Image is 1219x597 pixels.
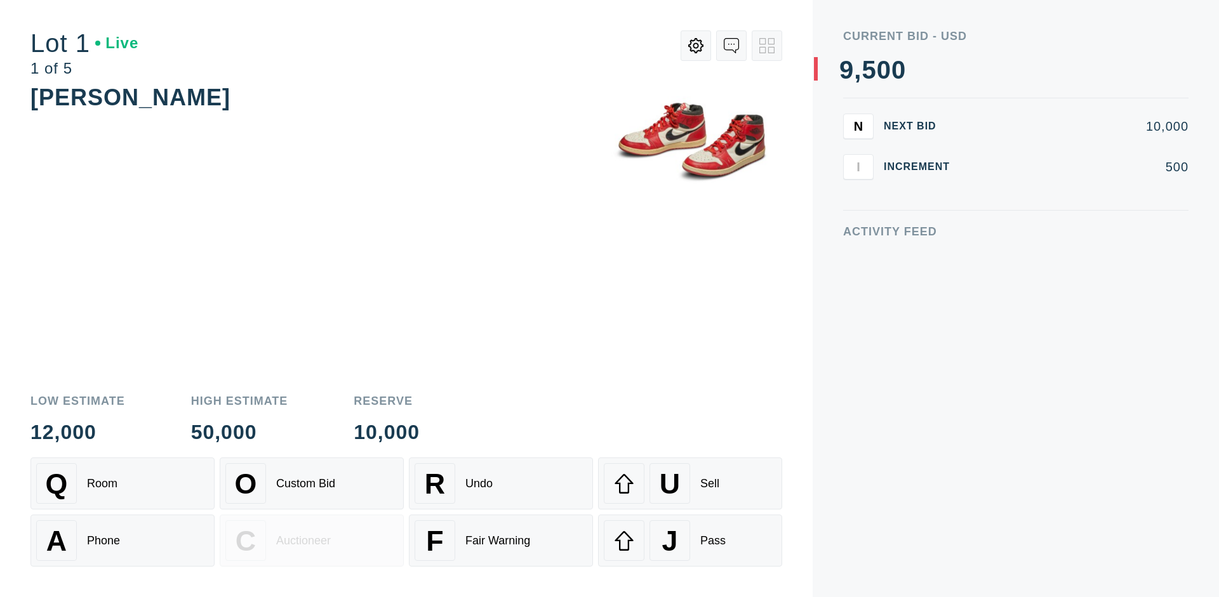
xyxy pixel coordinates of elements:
[191,422,288,442] div: 50,000
[843,226,1189,237] div: Activity Feed
[30,61,138,76] div: 1 of 5
[191,395,288,407] div: High Estimate
[30,30,138,56] div: Lot 1
[425,468,445,500] span: R
[856,159,860,174] span: I
[839,57,854,82] div: 9
[95,36,138,51] div: Live
[598,515,782,567] button: JPass
[891,57,906,82] div: 0
[465,477,493,490] div: Undo
[598,457,782,509] button: USell
[843,30,1189,42] div: Current Bid - USD
[426,525,443,557] span: F
[854,57,862,311] div: ,
[409,457,593,509] button: RUndo
[700,534,726,548] div: Pass
[884,121,960,131] div: Next Bid
[354,395,420,407] div: Reserve
[877,57,891,82] div: 0
[220,457,404,509] button: OCustom Bid
[30,515,215,567] button: APhone
[843,114,874,139] button: N
[862,57,876,82] div: 5
[660,468,680,500] span: U
[30,84,230,110] div: [PERSON_NAME]
[276,477,335,490] div: Custom Bid
[884,162,960,172] div: Increment
[46,525,67,557] span: A
[236,525,256,557] span: C
[662,525,677,557] span: J
[220,515,404,567] button: CAuctioneer
[30,395,125,407] div: Low Estimate
[235,468,257,500] span: O
[843,154,874,180] button: I
[409,515,593,567] button: FFair Warning
[970,161,1189,173] div: 500
[87,477,117,490] div: Room
[854,119,863,133] span: N
[465,534,530,548] div: Fair Warning
[700,477,719,490] div: Sell
[970,120,1189,133] div: 10,000
[30,422,125,442] div: 12,000
[276,534,331,548] div: Auctioneer
[354,422,420,442] div: 10,000
[30,457,215,509] button: QRoom
[46,468,68,500] span: Q
[87,534,120,548] div: Phone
